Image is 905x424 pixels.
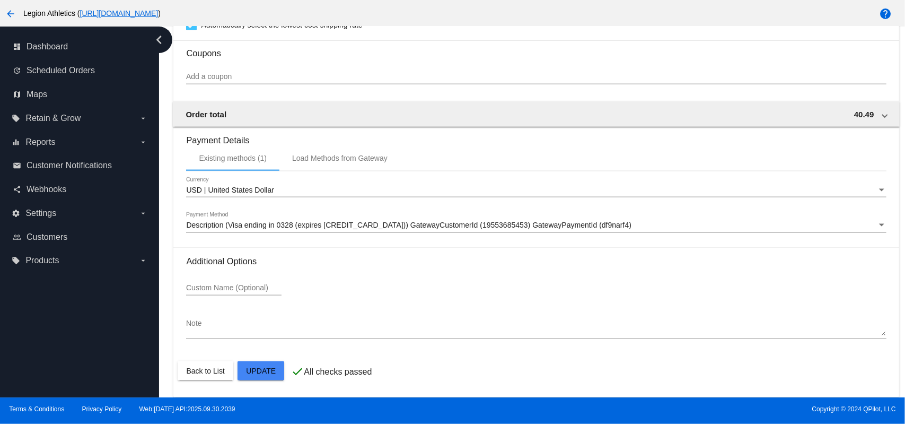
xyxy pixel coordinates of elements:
[139,405,235,413] a: Web:[DATE] API:2025.09.30.2039
[27,42,68,51] span: Dashboard
[13,157,147,174] a: email Customer Notifications
[854,110,874,119] span: 40.49
[13,42,21,51] i: dashboard
[304,367,372,377] p: All checks passed
[186,221,631,229] span: Description (Visa ending in 0328 (expires [CREDIT_CARD_DATA])) GatewayCustomerId (19553685453) Ga...
[186,127,886,145] h3: Payment Details
[13,66,21,75] i: update
[13,181,147,198] a: share Webhooks
[186,73,886,81] input: Add a coupon
[139,209,147,218] i: arrow_drop_down
[25,256,59,265] span: Products
[186,40,886,58] h3: Coupons
[4,7,17,20] mat-icon: arrow_back
[151,31,168,48] i: chevron_left
[13,62,147,79] a: update Scheduled Orders
[173,101,899,127] mat-expansion-panel-header: Order total 40.49
[186,186,274,194] span: USD | United States Dollar
[25,137,55,147] span: Reports
[25,114,81,123] span: Retain & Grow
[80,9,159,18] a: [URL][DOMAIN_NAME]
[9,405,64,413] a: Terms & Conditions
[13,229,147,246] a: people_outline Customers
[13,90,21,99] i: map
[139,256,147,265] i: arrow_drop_down
[139,138,147,146] i: arrow_drop_down
[27,185,66,194] span: Webhooks
[186,110,226,119] span: Order total
[139,114,147,123] i: arrow_drop_down
[879,7,892,20] mat-icon: help
[292,154,388,162] div: Load Methods from Gateway
[82,405,122,413] a: Privacy Policy
[178,361,233,380] button: Back to List
[246,367,276,375] span: Update
[462,405,896,413] span: Copyright © 2024 QPilot, LLC
[27,90,47,99] span: Maps
[186,367,224,375] span: Back to List
[291,365,304,378] mat-icon: check
[27,161,112,170] span: Customer Notifications
[13,233,21,241] i: people_outline
[12,138,20,146] i: equalizer
[13,185,21,194] i: share
[23,9,161,18] span: Legion Athletics ( )
[27,66,95,75] span: Scheduled Orders
[186,256,886,266] h3: Additional Options
[199,154,267,162] div: Existing methods (1)
[238,361,284,380] button: Update
[186,284,282,292] input: Custom Name (Optional)
[27,232,67,242] span: Customers
[12,256,20,265] i: local_offer
[25,209,56,218] span: Settings
[13,161,21,170] i: email
[13,38,147,55] a: dashboard Dashboard
[13,86,147,103] a: map Maps
[186,221,886,230] mat-select: Payment Method
[12,209,20,218] i: settings
[12,114,20,123] i: local_offer
[186,186,886,195] mat-select: Currency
